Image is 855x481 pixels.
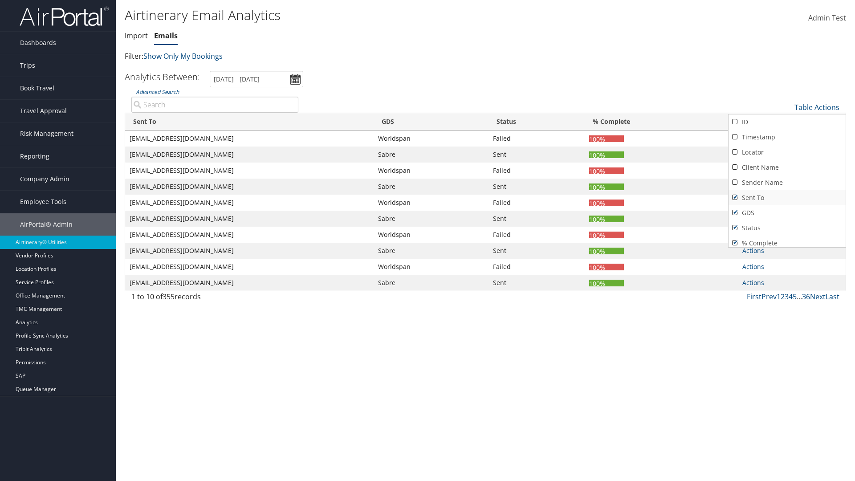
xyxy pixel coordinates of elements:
[729,220,846,236] a: Status
[729,205,846,220] a: GDS
[20,168,69,190] span: Company Admin
[729,160,846,175] a: Client Name
[20,122,73,145] span: Risk Management
[20,145,49,167] span: Reporting
[729,114,846,130] a: ID
[20,191,66,213] span: Employee Tools
[729,145,846,160] a: Locator
[20,77,54,99] span: Book Travel
[20,54,35,77] span: Trips
[20,6,109,27] img: airportal-logo.png
[20,213,73,236] span: AirPortal® Admin
[729,190,846,205] a: Sent To
[20,100,67,122] span: Travel Approval
[729,130,846,145] a: Timestamp
[729,175,846,190] a: Sender Name
[20,32,56,54] span: Dashboards
[729,236,846,251] a: % Complete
